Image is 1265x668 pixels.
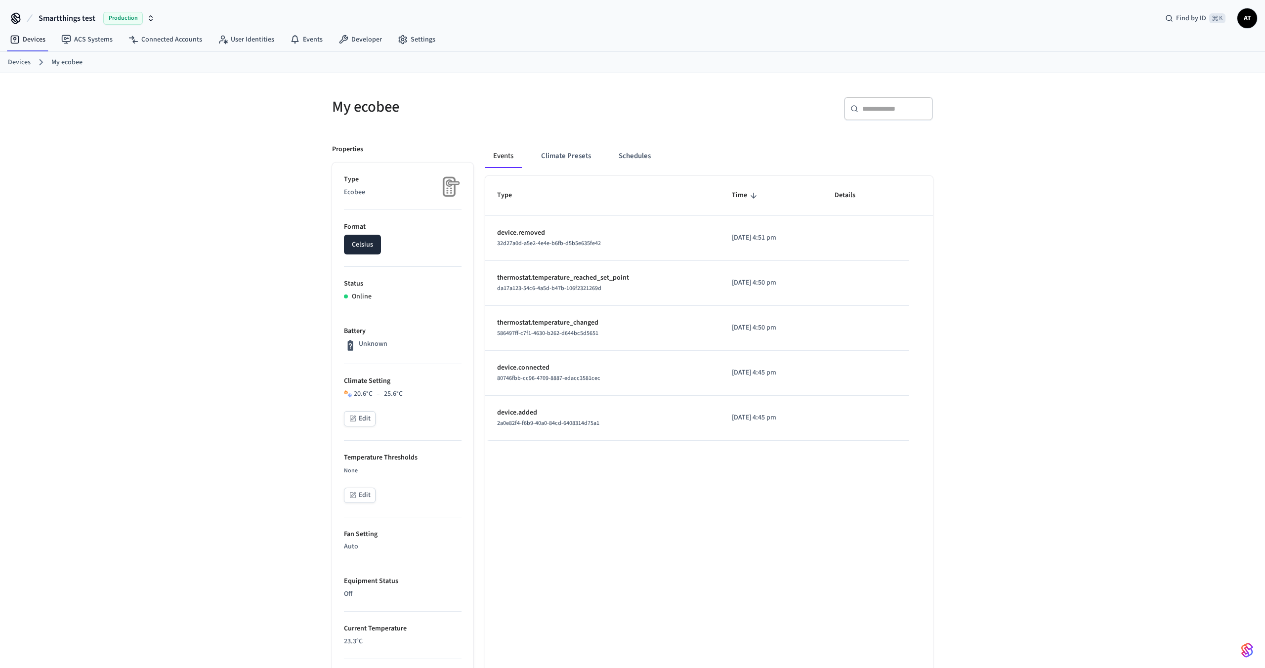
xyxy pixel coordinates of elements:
[732,413,811,423] p: [DATE] 4:45 pm
[533,144,599,168] button: Climate Presets
[344,529,462,540] p: Fan Setting
[1238,9,1256,27] span: AT
[359,339,387,349] p: Unknown
[39,12,95,24] span: Smartthings test
[377,389,380,399] span: –
[352,292,372,302] p: Online
[210,31,282,48] a: User Identities
[344,411,376,426] button: Edit
[732,323,811,333] p: [DATE] 4:50 pm
[732,233,811,243] p: [DATE] 4:51 pm
[344,488,376,503] button: Edit
[332,97,627,117] h5: My ecobee
[497,239,601,248] span: 32d27a0d-a5e2-4e4e-b6fb-d5b5e635fe42
[732,278,811,288] p: [DATE] 4:50 pm
[344,279,462,289] p: Status
[1241,642,1253,658] img: SeamLogoGradient.69752ec5.svg
[1176,13,1206,23] span: Find by ID
[497,363,708,373] p: device.connected
[344,624,462,634] p: Current Temperature
[497,284,601,292] span: da17a123-54c6-4a5d-b47b-106f2321269d
[344,222,462,232] p: Format
[2,31,53,48] a: Devices
[497,273,708,283] p: thermostat.temperature_reached_set_point
[344,326,462,336] p: Battery
[51,57,83,68] a: My ecobee
[344,453,462,463] p: Temperature Thresholds
[1237,8,1257,28] button: AT
[344,542,462,552] p: Auto
[1157,9,1233,27] div: Find by ID⌘ K
[732,368,811,378] p: [DATE] 4:45 pm
[344,589,462,599] p: Off
[497,188,525,203] span: Type
[53,31,121,48] a: ACS Systems
[485,144,521,168] button: Events
[497,318,708,328] p: thermostat.temperature_changed
[344,187,462,198] p: Ecobee
[332,144,363,155] p: Properties
[732,188,760,203] span: Time
[611,144,659,168] button: Schedules
[103,12,143,25] span: Production
[497,228,708,238] p: device.removed
[497,419,599,427] span: 2a0e82f4-f6b9-40a0-84cd-6408314d75a1
[437,174,462,199] img: Placeholder Lock Image
[344,636,462,647] p: 23.3 °C
[282,31,331,48] a: Events
[497,408,708,418] p: device.added
[354,389,403,399] div: 20.6 °C 25.6 °C
[331,31,390,48] a: Developer
[121,31,210,48] a: Connected Accounts
[344,235,381,254] button: Celsius
[497,329,598,337] span: 586497ff-c7f1-4630-b262-d644bc5d5651
[344,376,462,386] p: Climate Setting
[390,31,443,48] a: Settings
[1209,13,1225,23] span: ⌘ K
[344,174,462,185] p: Type
[497,374,600,382] span: 80746fbb-cc96-4709-8887-edacc3581cec
[344,390,352,398] img: Heat Cool
[8,57,31,68] a: Devices
[344,576,462,586] p: Equipment Status
[344,466,358,475] span: None
[485,176,933,440] table: sticky table
[835,188,868,203] span: Details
